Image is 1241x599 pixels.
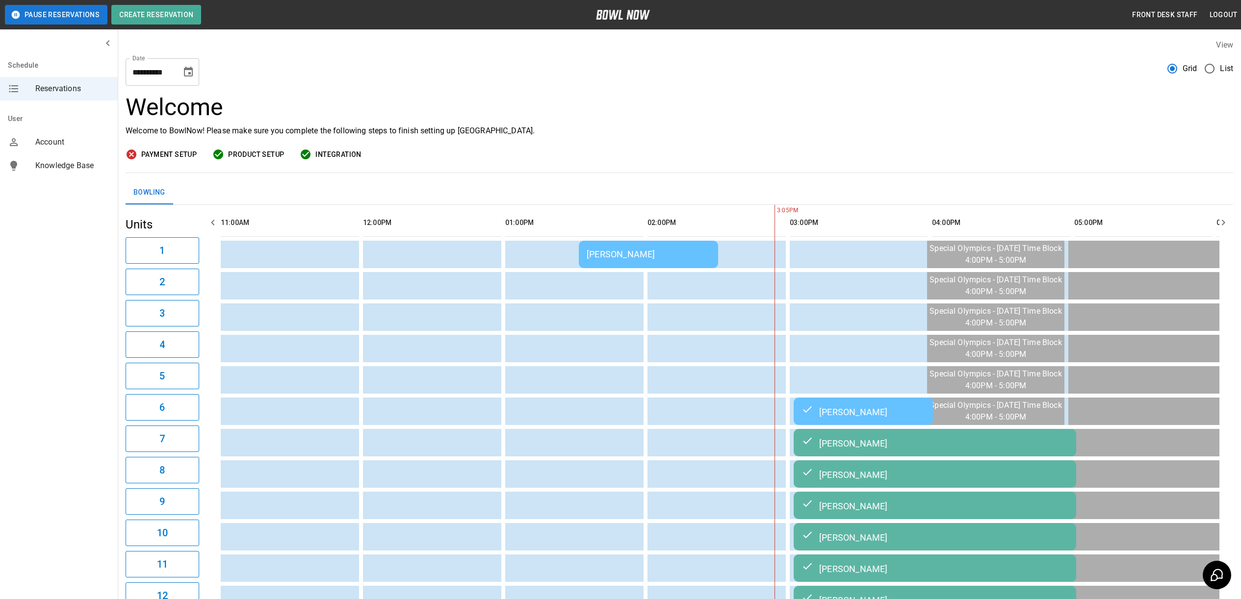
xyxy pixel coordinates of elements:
button: 1 [126,237,199,264]
button: 7 [126,425,199,452]
h6: 4 [159,337,165,352]
div: inventory tabs [126,181,1233,204]
button: Create Reservation [111,5,201,25]
button: Logout [1206,6,1241,24]
div: [PERSON_NAME] [801,499,1068,511]
button: 3 [126,300,199,326]
th: 12:00PM [363,209,501,237]
div: [PERSON_NAME] [587,249,710,259]
h6: 8 [159,462,165,478]
span: List [1220,63,1233,75]
span: Payment Setup [141,149,197,161]
div: [PERSON_NAME] [801,468,1068,480]
h6: 11 [157,556,168,572]
button: 4 [126,331,199,358]
span: Account [35,136,110,148]
h6: 7 [159,431,165,447]
button: 11 [126,551,199,577]
h6: 1 [159,243,165,258]
div: [PERSON_NAME] [801,531,1068,543]
button: 6 [126,394,199,421]
h6: 2 [159,274,165,290]
button: 9 [126,488,199,515]
span: Reservations [35,83,110,95]
img: logo [596,10,650,20]
h6: 5 [159,368,165,384]
th: 03:00PM [790,209,928,237]
span: Integration [315,149,361,161]
span: 3:05PM [775,206,777,216]
span: Product Setup [228,149,284,161]
h6: 10 [157,525,168,541]
span: Grid [1183,63,1197,75]
button: 8 [126,457,199,483]
h3: Welcome [126,94,1233,121]
div: [PERSON_NAME] [801,437,1068,449]
h5: Units [126,217,199,232]
th: 11:00AM [221,209,359,237]
h6: 6 [159,399,165,415]
button: Pause Reservations [5,5,107,25]
button: 2 [126,269,199,295]
button: Choose date, selected date is Oct 12, 2025 [179,62,198,82]
button: 5 [126,363,199,389]
p: Welcome to BowlNow! Please make sure you complete the following steps to finish setting up [GEOGR... [126,125,1233,137]
span: Knowledge Base [35,160,110,172]
label: View [1216,40,1233,50]
button: Bowling [126,181,173,204]
h6: 3 [159,305,165,321]
th: 02:00PM [647,209,786,237]
div: [PERSON_NAME] [801,562,1068,574]
button: Front Desk Staff [1128,6,1201,24]
div: [PERSON_NAME] [801,405,925,417]
h6: 9 [159,494,165,509]
button: 10 [126,520,199,546]
th: 01:00PM [505,209,644,237]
